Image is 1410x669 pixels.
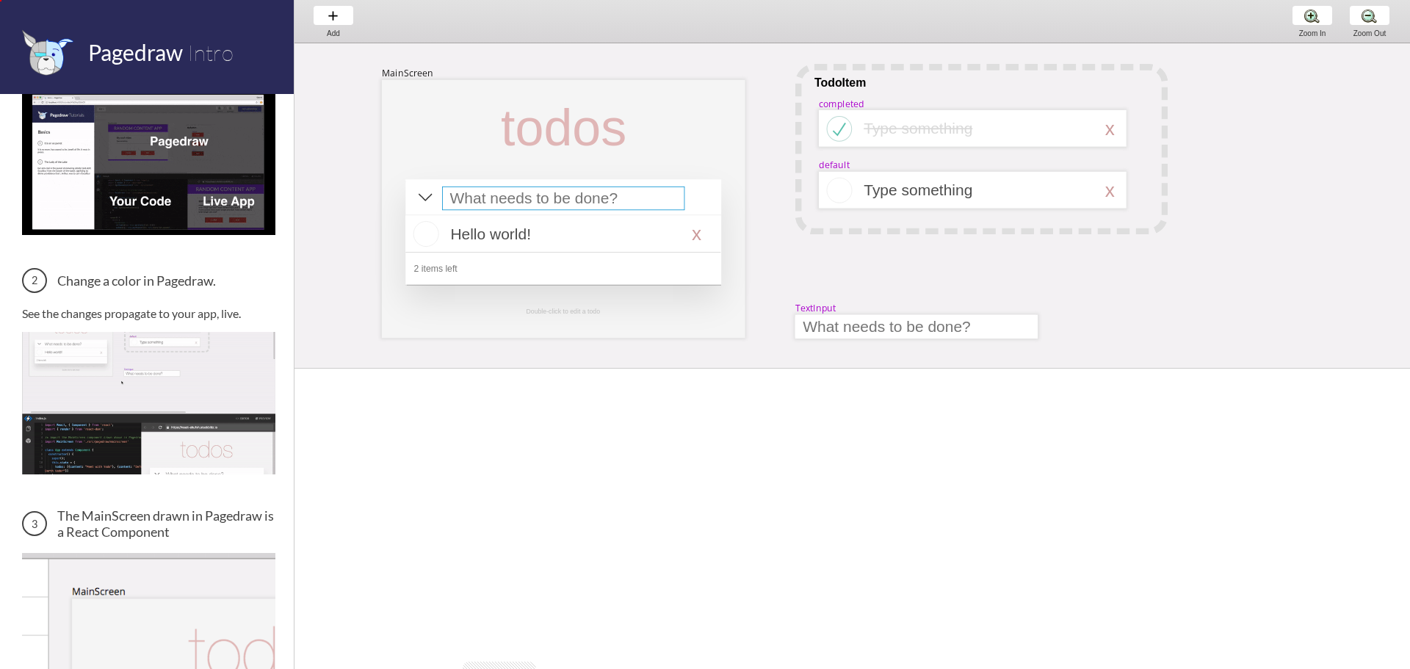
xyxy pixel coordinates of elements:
[1105,179,1115,201] div: x
[819,159,850,171] div: default
[22,332,275,474] img: Change a color in Pagedraw
[819,97,864,109] div: completed
[1284,29,1340,37] div: Zoom In
[1342,29,1398,37] div: Zoom Out
[22,268,275,293] h3: Change a color in Pagedraw.
[22,306,275,320] p: See the changes propagate to your app, live.
[325,8,341,23] img: baseline-add-24px.svg
[1362,8,1377,23] img: zoom-minus.png
[22,507,275,540] h3: The MainScreen drawn in Pagedraw is a React Component
[795,302,836,314] div: TextInput
[382,67,433,79] div: MainScreen
[88,39,183,65] span: Pagedraw
[1105,117,1115,140] div: x
[22,29,73,76] img: favicon.png
[305,29,361,37] div: Add
[22,92,275,234] img: 3 screens
[187,39,234,66] span: Intro
[1304,8,1320,23] img: zoom-plus.png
